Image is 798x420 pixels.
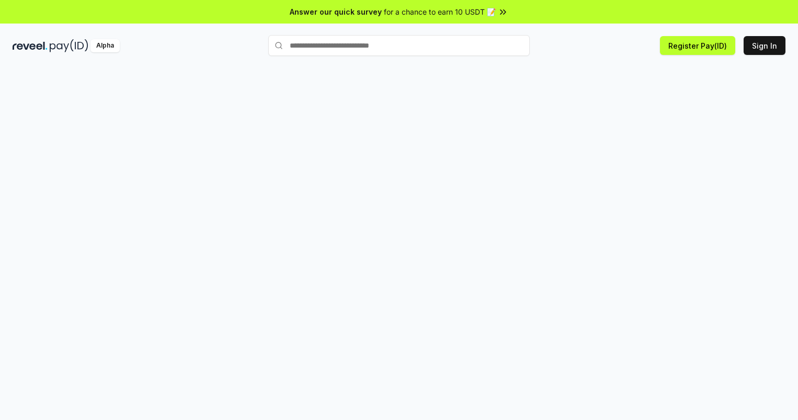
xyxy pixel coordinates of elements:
[50,39,88,52] img: pay_id
[744,36,785,55] button: Sign In
[90,39,120,52] div: Alpha
[290,6,382,17] span: Answer our quick survey
[384,6,496,17] span: for a chance to earn 10 USDT 📝
[660,36,735,55] button: Register Pay(ID)
[13,39,48,52] img: reveel_dark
